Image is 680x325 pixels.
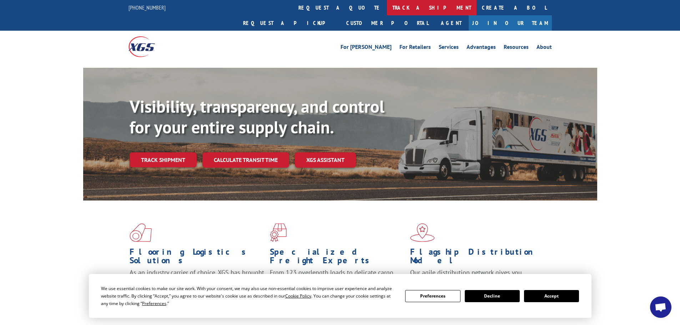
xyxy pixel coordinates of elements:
[130,152,197,167] a: Track shipment
[399,44,431,52] a: For Retailers
[285,293,311,299] span: Cookie Policy
[504,44,529,52] a: Resources
[270,268,405,300] p: From 123 overlength loads to delicate cargo, our experienced staff knows the best way to move you...
[130,223,152,242] img: xgs-icon-total-supply-chain-intelligence-red
[238,15,341,31] a: Request a pickup
[467,44,496,52] a: Advantages
[410,268,542,285] span: Our agile distribution network gives you nationwide inventory management on demand.
[130,95,384,138] b: Visibility, transparency, and control for your entire supply chain.
[410,223,435,242] img: xgs-icon-flagship-distribution-model-red
[89,274,591,318] div: Cookie Consent Prompt
[129,4,166,11] a: [PHONE_NUMBER]
[469,15,552,31] a: Join Our Team
[465,290,520,302] button: Decline
[434,15,469,31] a: Agent
[270,248,405,268] h1: Specialized Freight Experts
[270,223,287,242] img: xgs-icon-focused-on-flooring-red
[142,300,166,306] span: Preferences
[410,248,545,268] h1: Flagship Distribution Model
[439,44,459,52] a: Services
[650,296,671,318] a: Open chat
[202,152,289,168] a: Calculate transit time
[295,152,356,168] a: XGS ASSISTANT
[405,290,460,302] button: Preferences
[130,268,264,294] span: As an industry carrier of choice, XGS has brought innovation and dedication to flooring logistics...
[537,44,552,52] a: About
[130,248,265,268] h1: Flooring Logistics Solutions
[101,285,397,307] div: We use essential cookies to make our site work. With your consent, we may also use non-essential ...
[341,44,392,52] a: For [PERSON_NAME]
[341,15,434,31] a: Customer Portal
[524,290,579,302] button: Accept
